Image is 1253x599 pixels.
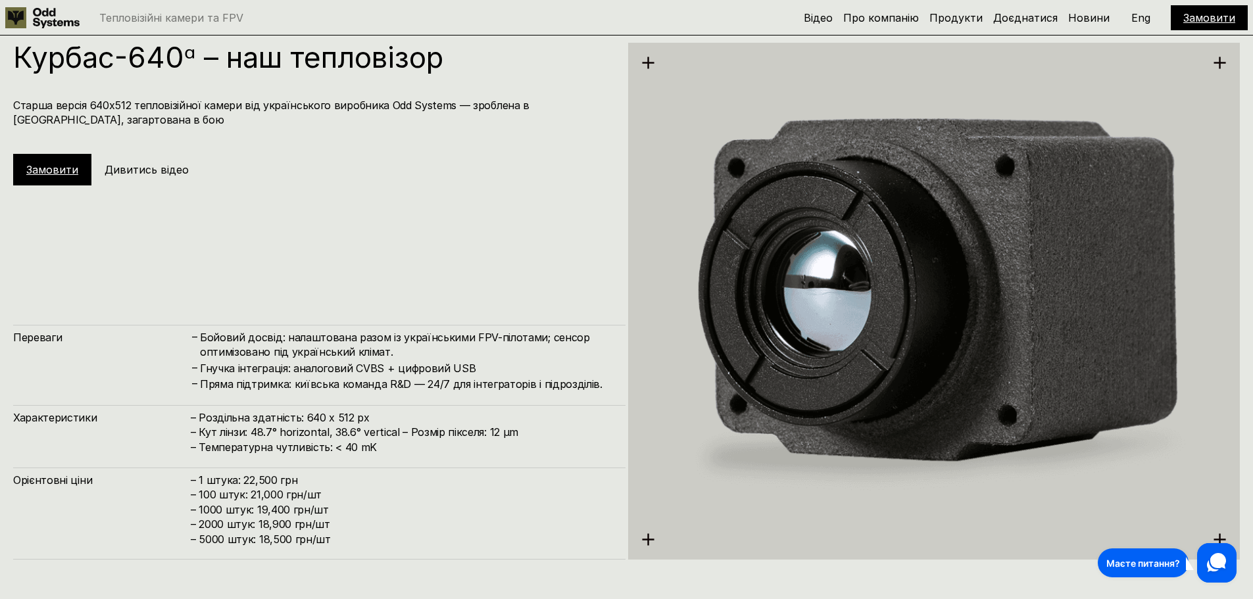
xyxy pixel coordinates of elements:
[13,98,612,128] h4: Старша версія 640х512 тепловізійної камери від українського виробника Odd Systems — зроблена в [G...
[105,162,189,177] h5: Дивитись відео
[200,330,612,360] h4: Бойовий досвід: налаштована разом із українськими FPV-пілотами; сенсор оптимізовано під українськ...
[191,473,612,546] h4: – 1 штука: 22,500 грн – 100 штук: 21,000 грн/шт – ⁠1000 штук: 19,400 грн/шт – ⁠⁠2000 штук: 18,900...
[192,360,197,375] h4: –
[1131,12,1150,23] p: Eng
[1094,540,1240,586] iframe: HelpCrunch
[99,12,243,23] p: Тепловізійні камери та FPV
[993,11,1058,24] a: Доєднатися
[192,376,197,391] h4: –
[192,329,197,344] h4: –
[929,11,983,24] a: Продукти
[13,43,612,72] h1: Курбас-640ᵅ – наш тепловізор
[26,163,78,176] a: Замовити
[13,330,191,345] h4: Переваги
[191,410,612,454] h4: – Роздільна здатність: 640 x 512 px – Кут лінзи: 48.7° horizontal, 38.6° vertical – Розмір піксел...
[1183,11,1235,24] a: Замовити
[200,361,612,375] h4: Гнучка інтеграція: аналоговий CVBS + цифровий USB
[200,377,612,391] h4: Пряма підтримка: київська команда R&D — 24/7 для інтеграторів і підрозділів.
[1068,11,1110,24] a: Новини
[804,11,833,24] a: Відео
[843,11,919,24] a: Про компанію
[13,410,191,425] h4: Характеристики
[13,473,191,487] h4: Орієнтовні ціни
